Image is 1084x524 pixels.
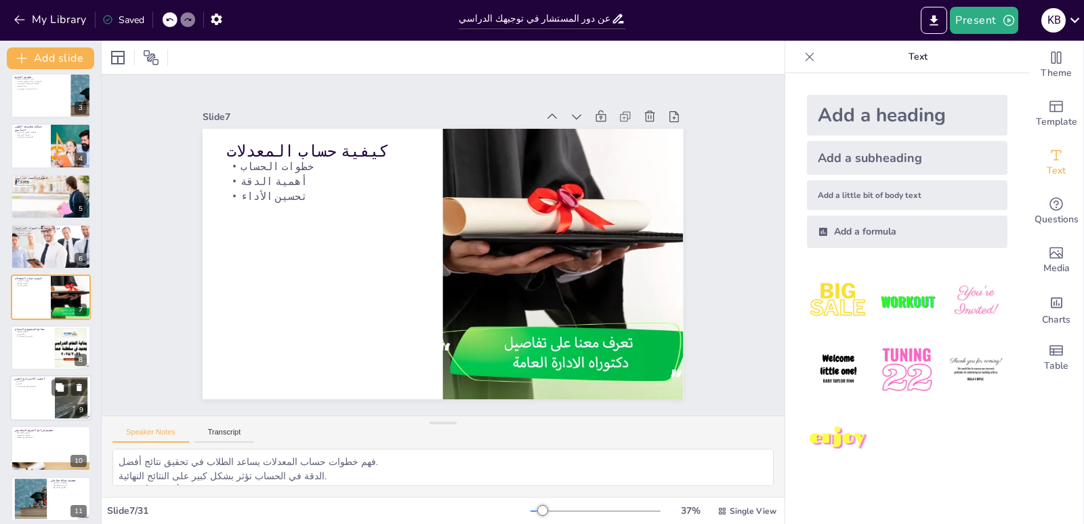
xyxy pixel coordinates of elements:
[15,184,87,186] p: التخصصات التقنية
[11,123,91,168] div: 4
[15,75,67,79] p: مقدمة العرض
[1029,41,1083,89] div: Change the overall theme
[1043,261,1070,276] span: Media
[15,85,67,87] p: بناء الثقة
[51,379,68,395] button: Duplicate Slide
[1029,236,1083,285] div: Add images, graphics, shapes or video
[15,229,87,232] p: توزيع المعاملات
[1036,115,1077,129] span: Template
[1035,212,1079,227] span: Questions
[143,49,159,66] span: Position
[11,477,91,521] div: 11
[15,433,87,436] p: أهمية التصميم
[15,176,87,180] p: الفروع والشعب الدراسية
[51,481,87,484] p: نشاطات تفاعلية
[1041,7,1066,34] button: K B
[1041,66,1072,81] span: Theme
[11,426,91,470] div: 10
[107,47,129,68] div: Layout
[807,141,1007,175] div: Add a subheading
[875,270,938,333] img: 2.jpeg
[807,270,870,333] img: 1.jpeg
[11,174,91,219] div: 5
[14,380,51,383] p: الالتزام
[459,9,612,28] input: Insert title
[75,253,87,265] div: 6
[234,152,426,187] p: أهمية الدقة
[15,179,87,182] p: تنوع الفروع
[75,153,87,165] div: 4
[15,232,87,235] p: تأثير المعدلات
[15,327,51,331] p: نصائح للتفوق والنجاح
[232,167,425,202] p: تحسين الأداء
[14,385,51,388] p: التغلب على التحديات
[15,282,47,285] p: أهمية الدقة
[807,216,1007,248] div: Add a formula
[71,379,87,395] button: Delete Slide
[875,338,938,401] img: 5.jpeg
[944,270,1007,333] img: 3.jpeg
[14,383,51,386] p: الصبر
[950,7,1018,34] button: Present
[807,407,870,470] img: 7.jpeg
[15,330,51,333] p: تنظيم الوقت
[102,14,144,26] div: Saved
[194,428,255,443] button: Transcript
[15,87,67,90] p: اتخاذ قرارات مستنيرة
[112,428,189,443] button: Speaker Notes
[15,134,47,136] p: أهمية المرحلة
[75,102,87,114] div: 3
[674,504,707,517] div: 37 %
[75,354,87,366] div: 8
[1047,163,1066,178] span: Text
[15,277,47,281] p: كيفية حساب المعدلات
[921,7,947,34] button: Export to PowerPoint
[15,182,87,184] p: أهمية الاختيار
[15,280,47,283] p: خطوات الحساب
[730,506,776,517] span: Single View
[15,80,67,83] p: الخيارات الدراسية متعددة
[807,338,870,401] img: 4.jpeg
[10,9,92,31] button: My Library
[70,455,87,467] div: 10
[1041,8,1066,33] div: K B
[944,338,1007,401] img: 6.jpeg
[15,125,47,132] p: هيكلة وطبيعة الطور الثانوي
[1029,285,1083,334] div: Add charts and graphs
[70,505,87,517] div: 11
[107,504,530,517] div: Slide 7 / 31
[7,47,94,69] button: Add slide
[15,136,47,139] p: التخصصات المتاحة
[14,377,51,381] p: أهمية الالتزام والصبر
[51,479,87,483] p: تصميم نشاط تفاعلي
[51,484,87,487] p: تعزيز المشاركة
[15,82,67,85] p: أهمية المرحلة الثانوية
[11,275,91,319] div: 7
[15,335,51,338] p: الصبر والمثابرة
[51,487,87,489] p: تطبيق المعرفة
[75,203,87,215] div: 5
[15,226,87,230] p: مواقيت ومعاملات المواد الدراسية
[15,333,51,336] p: الالتزام
[15,431,87,434] p: محتوى الشرائح
[1029,138,1083,187] div: Add text boxes
[75,405,87,417] div: 9
[807,180,1007,210] div: Add a little bit of body text
[1042,313,1070,327] span: Charts
[10,375,91,421] div: 9
[1029,89,1083,138] div: Add ready made slides
[15,285,47,287] p: تحسين الأداء
[1044,359,1068,374] span: Table
[15,428,87,432] p: تصميم شرائح العرض التقديمي
[807,95,1007,136] div: Add a heading
[15,77,67,80] p: دور المستشار حيوي
[820,41,1016,73] p: Text
[15,132,47,134] p: هيكلة الطور الثانوي
[112,449,774,486] textarea: فهم خطوات حساب المعدلات يساعد الطلاب في تحقيق نتائج أفضل. الدقة في الحساب تؤثر بشكل كبير على النت...
[11,73,91,118] div: 3
[15,436,87,439] p: التفاعل مع الطلاب
[236,118,430,161] p: كيفية حساب المعدلات
[1029,187,1083,236] div: Get real-time input from your audience
[11,325,91,370] div: 8
[236,137,428,172] p: خطوات الحساب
